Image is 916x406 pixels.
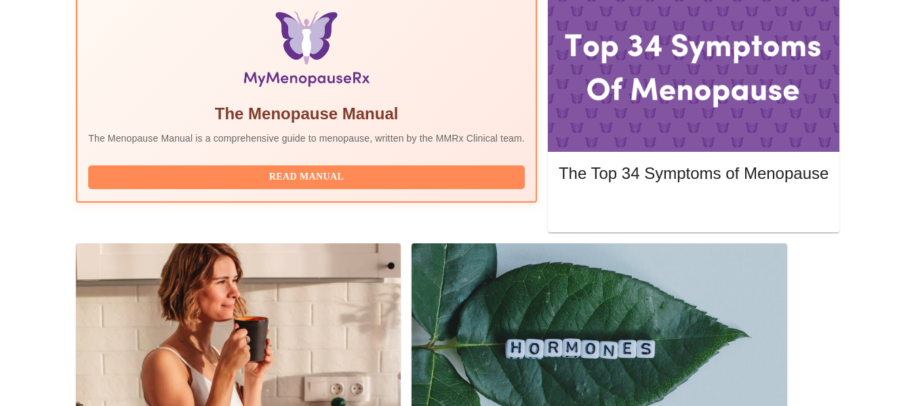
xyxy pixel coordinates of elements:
[88,131,525,145] p: The Menopause Manual is a comprehensive guide to menopause, written by the MMRx Clinical team.
[157,11,455,92] img: Menopause Manual
[572,201,815,218] span: Read More
[559,197,829,221] button: Read More
[88,170,528,182] a: Read Manual
[559,202,832,214] a: Read More
[559,163,829,184] h5: The Top 34 Symptoms of Menopause
[102,169,511,186] span: Read Manual
[88,103,525,125] h5: The Menopause Manual
[88,165,525,189] button: Read Manual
